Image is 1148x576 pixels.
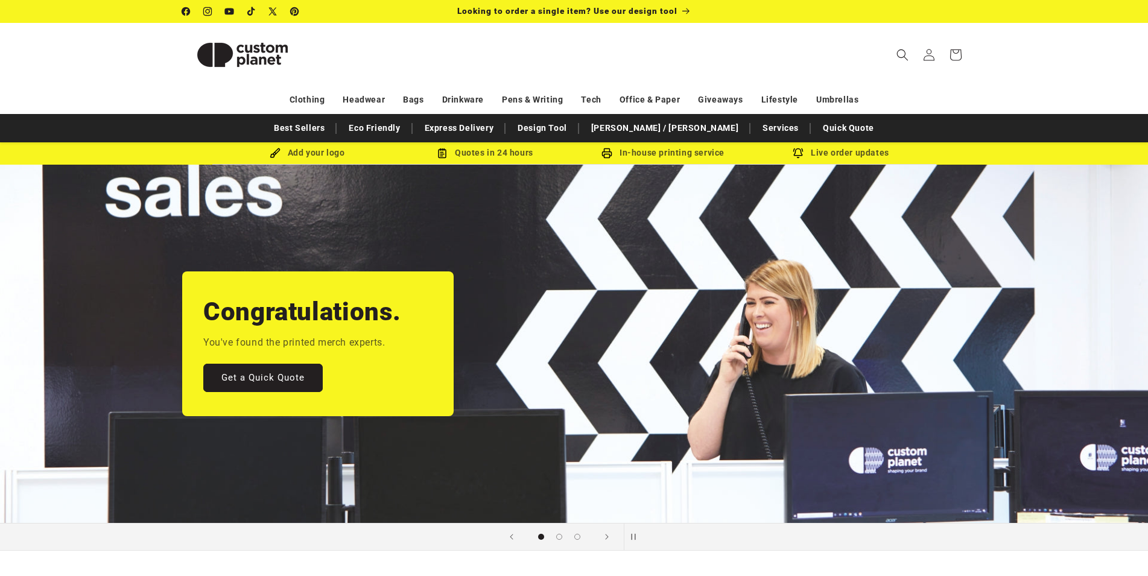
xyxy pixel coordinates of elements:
[793,148,804,159] img: Order updates
[396,145,574,160] div: Quotes in 24 hours
[574,145,752,160] div: In-house printing service
[268,118,331,139] a: Best Sellers
[1088,518,1148,576] iframe: Chat Widget
[594,524,620,550] button: Next slide
[270,148,281,159] img: Brush Icon
[203,296,401,328] h2: Congratulations.
[624,524,650,550] button: Pause slideshow
[442,89,484,110] a: Drinkware
[419,118,500,139] a: Express Delivery
[290,89,325,110] a: Clothing
[550,528,568,546] button: Load slide 2 of 3
[568,528,586,546] button: Load slide 3 of 3
[816,89,858,110] a: Umbrellas
[502,89,563,110] a: Pens & Writing
[512,118,573,139] a: Design Tool
[343,89,385,110] a: Headwear
[756,118,805,139] a: Services
[457,6,677,16] span: Looking to order a single item? Use our design tool
[437,148,448,159] img: Order Updates Icon
[761,89,798,110] a: Lifestyle
[177,23,307,86] a: Custom Planet
[218,145,396,160] div: Add your logo
[532,528,550,546] button: Load slide 1 of 3
[203,364,323,392] a: Get a Quick Quote
[601,148,612,159] img: In-house printing
[203,334,385,352] p: You've found the printed merch experts.
[343,118,406,139] a: Eco Friendly
[403,89,423,110] a: Bags
[752,145,930,160] div: Live order updates
[585,118,744,139] a: [PERSON_NAME] / [PERSON_NAME]
[620,89,680,110] a: Office & Paper
[698,89,743,110] a: Giveaways
[817,118,880,139] a: Quick Quote
[182,28,303,82] img: Custom Planet
[581,89,601,110] a: Tech
[498,524,525,550] button: Previous slide
[889,42,916,68] summary: Search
